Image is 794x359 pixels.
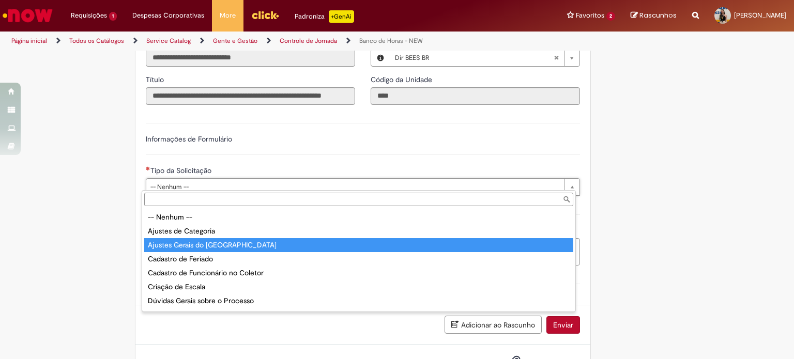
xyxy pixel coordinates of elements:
[144,210,573,224] div: -- Nenhum --
[144,224,573,238] div: Ajustes de Categoria
[144,294,573,308] div: Dúvidas Gerais sobre o Processo
[142,208,575,311] ul: Tipo da Solicitação
[144,238,573,252] div: Ajustes Gerais do [GEOGRAPHIC_DATA]
[144,308,573,322] div: Ponto Web/Mobile
[144,266,573,280] div: Cadastro de Funcionário no Coletor
[144,280,573,294] div: Criação de Escala
[144,252,573,266] div: Cadastro de Feriado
